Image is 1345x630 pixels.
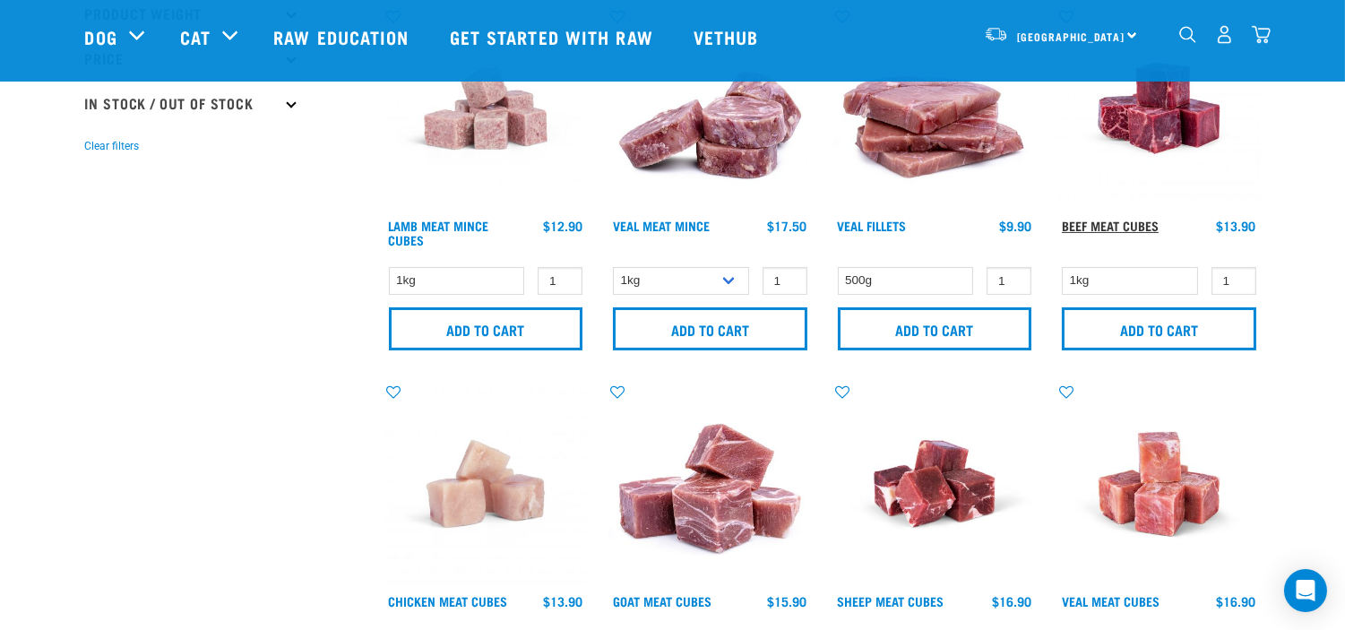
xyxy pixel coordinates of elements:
img: 1160 Veal Meat Mince Medallions 01 [608,7,812,211]
img: user.png [1215,25,1234,44]
a: Chicken Meat Cubes [389,598,508,604]
a: Vethub [676,1,781,73]
img: Beef Meat Cubes 1669 [1057,7,1261,211]
a: Lamb Meat Mince Cubes [389,222,489,243]
span: [GEOGRAPHIC_DATA] [1017,33,1125,39]
div: $17.50 [768,219,807,233]
a: Goat Meat Cubes [613,598,711,604]
div: $9.90 [999,219,1031,233]
div: $13.90 [543,594,582,608]
button: Clear filters [85,138,140,154]
input: 1 [763,267,807,295]
img: Chicken meat [384,383,588,586]
div: $13.90 [1217,219,1256,233]
a: Dog [85,23,117,50]
a: Veal Meat Cubes [1062,598,1160,604]
div: $15.90 [768,594,807,608]
a: Beef Meat Cubes [1062,222,1159,229]
img: home-icon-1@2x.png [1179,26,1196,43]
input: Add to cart [613,307,807,350]
img: Lamb Meat Mince [384,7,588,211]
div: $16.90 [1217,594,1256,608]
input: 1 [538,267,582,295]
p: In Stock / Out Of Stock [85,81,300,125]
img: Sheep Meat [833,383,1037,586]
a: Raw Education [255,1,431,73]
input: Add to cart [838,307,1032,350]
img: 1184 Wild Goat Meat Cubes Boneless 01 [608,383,812,586]
a: Veal Fillets [838,222,907,229]
a: Veal Meat Mince [613,222,710,229]
img: Stack Of Raw Veal Fillets [833,7,1037,211]
a: Cat [180,23,211,50]
img: van-moving.png [984,26,1008,42]
input: 1 [1211,267,1256,295]
img: home-icon@2x.png [1252,25,1271,44]
input: Add to cart [1062,307,1256,350]
a: Get started with Raw [432,1,676,73]
input: 1 [987,267,1031,295]
img: Veal Meat Cubes8454 [1057,383,1261,586]
div: $12.90 [543,219,582,233]
div: $16.90 [992,594,1031,608]
div: Open Intercom Messenger [1284,569,1327,612]
input: Add to cart [389,307,583,350]
a: Sheep Meat Cubes [838,598,944,604]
